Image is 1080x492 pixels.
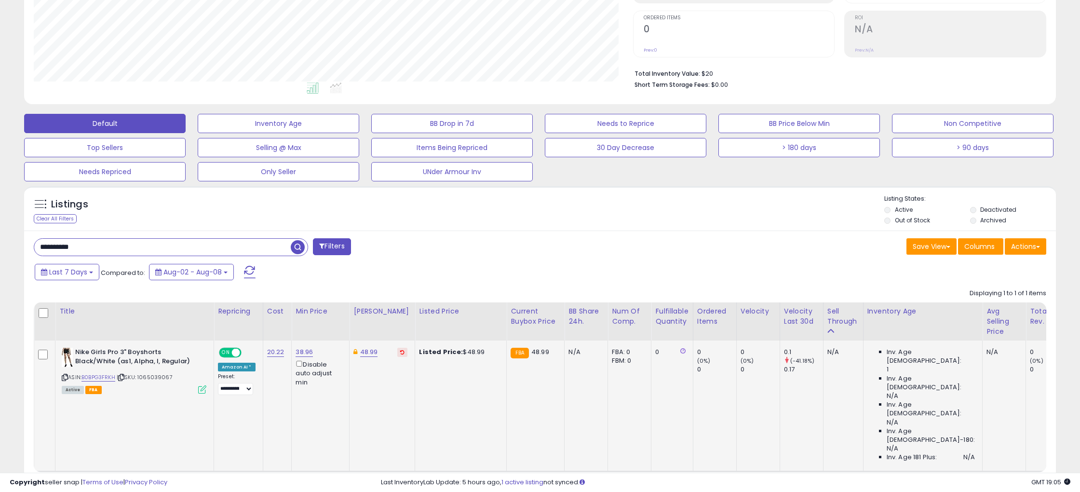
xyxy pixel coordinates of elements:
button: Non Competitive [892,114,1053,133]
label: Archived [980,216,1006,224]
button: Selling @ Max [198,138,359,157]
span: N/A [887,392,898,400]
button: Last 7 Days [35,264,99,280]
button: Save View [906,238,957,255]
span: ROI [855,15,1046,21]
a: 1 active listing [501,478,543,487]
button: Aug-02 - Aug-08 [149,264,234,280]
span: Inv. Age [DEMOGRAPHIC_DATA]-180: [887,427,975,444]
div: N/A [568,348,600,356]
span: Inv. Age [DEMOGRAPHIC_DATA]: [887,348,975,365]
label: Out of Stock [895,216,930,224]
button: Columns [958,238,1003,255]
span: All listings currently available for purchase on Amazon [62,386,84,394]
div: Preset: [218,373,256,395]
div: Last InventoryLab Update: 5 hours ago, not synced. [381,478,1070,487]
small: (0%) [1030,357,1043,365]
div: Num of Comp. [612,306,647,327]
button: Filters [313,238,351,255]
small: (-41.18%) [790,357,814,365]
div: Listed Price [419,306,502,316]
a: 38.96 [296,347,313,357]
div: Velocity Last 30d [784,306,819,327]
span: Inv. Age 181 Plus: [887,453,937,462]
label: Deactivated [980,205,1016,214]
b: Total Inventory Value: [634,69,700,78]
div: Total Rev. [1030,306,1065,327]
span: Inv. Age [DEMOGRAPHIC_DATA]: [887,374,975,392]
span: Inv. Age [DEMOGRAPHIC_DATA]: [887,400,975,418]
button: Actions [1005,238,1046,255]
b: Nike Girls Pro 3" Boyshorts Black/White (as1, Alpha, l, Regular) [75,348,192,368]
button: 30 Day Decrease [545,138,706,157]
span: N/A [963,453,975,462]
span: 1 [887,365,889,374]
div: FBM: 0 [612,356,644,365]
label: Active [895,205,913,214]
div: 0.1 [784,348,823,356]
small: Prev: 0 [644,47,657,53]
h2: N/A [855,24,1046,37]
div: Inventory Age [867,306,978,316]
div: Ordered Items [697,306,732,327]
button: Only Seller [198,162,359,181]
span: | SKU: 1065039067 [117,373,173,381]
div: Velocity [741,306,776,316]
div: $48.99 [419,348,499,356]
div: BB Share 24h. [568,306,604,327]
span: Compared to: [101,268,145,277]
div: FBA: 0 [612,348,644,356]
div: Min Price [296,306,345,316]
span: OFF [240,349,256,357]
div: ASIN: [62,348,206,393]
button: BB Price Below Min [718,114,880,133]
span: Aug-02 - Aug-08 [163,267,222,277]
div: 0 [697,365,736,374]
div: Disable auto adjust min [296,359,342,387]
div: Fulfillable Quantity [655,306,688,327]
button: Default [24,114,186,133]
button: Inventory Age [198,114,359,133]
div: Displaying 1 to 1 of 1 items [970,289,1046,298]
div: 0 [741,348,780,356]
div: Amazon AI * [218,363,256,371]
div: N/A [827,348,856,356]
a: Terms of Use [82,478,123,487]
img: 41xY6KOaNvL._SL40_.jpg [62,348,73,367]
span: ON [220,349,232,357]
b: Listed Price: [419,347,463,356]
a: Privacy Policy [125,478,167,487]
button: Needs to Reprice [545,114,706,133]
div: N/A [986,348,1018,356]
button: BB Drop in 7d [371,114,533,133]
li: $20 [634,67,1039,79]
span: N/A [887,418,898,427]
div: 0 [1030,365,1069,374]
small: (0%) [741,357,754,365]
button: Items Being Repriced [371,138,533,157]
span: $0.00 [711,80,728,89]
span: 48.99 [531,347,549,356]
span: FBA [85,386,102,394]
button: Top Sellers [24,138,186,157]
div: [PERSON_NAME] [353,306,411,316]
div: Repricing [218,306,259,316]
div: 0 [1030,348,1069,356]
span: Last 7 Days [49,267,87,277]
small: (0%) [697,357,711,365]
div: seller snap | | [10,478,167,487]
h2: 0 [644,24,835,37]
span: Ordered Items [644,15,835,21]
div: Sell Through [827,306,859,327]
span: Columns [964,242,995,251]
button: > 90 days [892,138,1053,157]
a: B0BPG3FRKH [81,373,115,382]
button: > 180 days [718,138,880,157]
div: Current Buybox Price [511,306,560,327]
a: 48.99 [360,347,378,357]
div: 0 [741,365,780,374]
strong: Copyright [10,478,45,487]
button: UNder Armour Inv [371,162,533,181]
div: 0 [697,348,736,356]
div: Title [59,306,210,316]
